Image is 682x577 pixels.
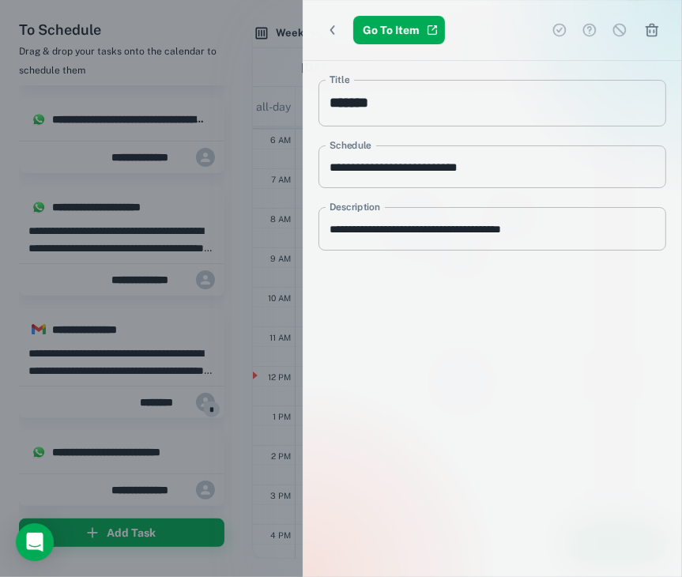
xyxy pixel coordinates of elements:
label: Description [330,200,380,214]
a: Go To Item [353,16,445,44]
label: Schedule [330,138,371,153]
label: Title [330,73,350,87]
button: Back [318,16,347,44]
div: scrollable content [303,61,682,577]
div: Open Intercom Messenger [16,523,54,561]
button: Delete Event [638,16,666,44]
